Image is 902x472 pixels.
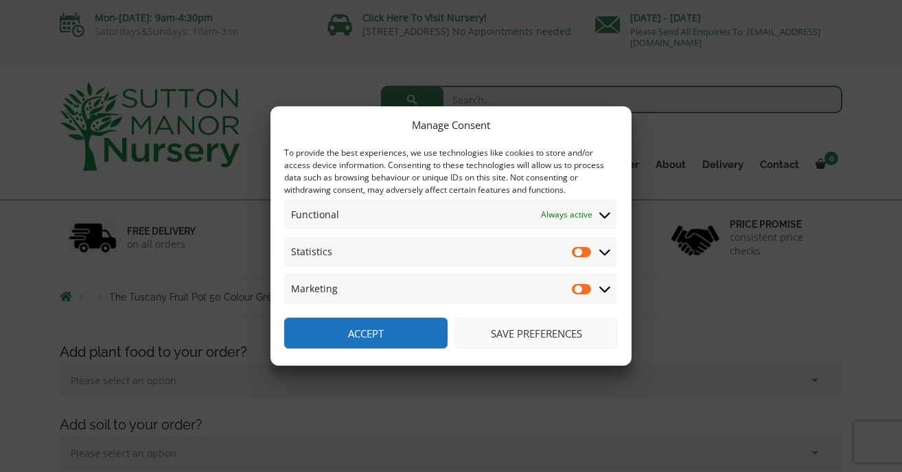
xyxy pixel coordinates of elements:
button: Accept [284,318,448,349]
span: Functional [291,206,339,223]
button: Save preferences [454,318,618,349]
summary: Statistics [284,237,616,267]
span: Always active [541,206,592,223]
div: Manage Consent [412,117,490,133]
div: To provide the best experiences, we use technologies like cookies to store and/or access device i... [284,147,616,196]
span: Marketing [291,281,338,297]
span: Statistics [291,244,332,260]
summary: Marketing [284,274,616,304]
summary: Functional Always active [284,200,616,230]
